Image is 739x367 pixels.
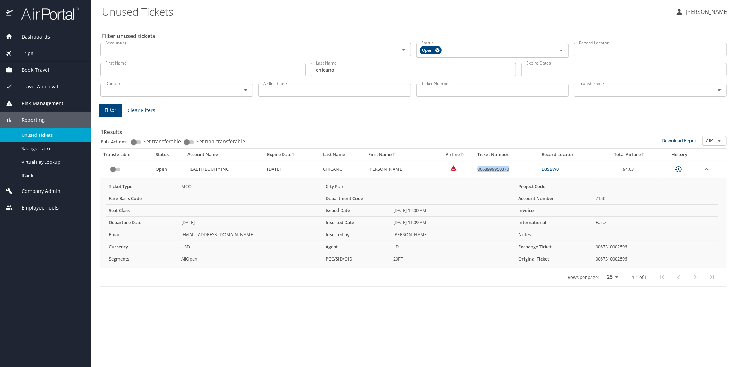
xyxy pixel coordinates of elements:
[323,241,390,253] th: Agent
[143,139,181,144] span: Set transferable
[6,7,14,20] img: icon-airportal.png
[106,205,178,217] th: Seat Class
[153,161,185,178] td: Open
[542,166,559,172] a: D3SBW0
[516,217,593,229] th: International
[14,7,79,20] img: airportal-logo.png
[684,8,729,16] p: [PERSON_NAME]
[106,181,718,265] table: more info about unused tickets
[516,229,593,241] th: Notes
[102,1,670,22] h1: Unused Tickets
[153,149,185,161] th: Status
[13,66,49,74] span: Book Travel
[539,149,600,161] th: Record Locator
[516,193,593,205] th: Account Number
[556,45,566,55] button: Open
[13,116,45,124] span: Reporting
[390,217,516,229] td: [DATE] 11:09 AM
[106,193,178,205] th: Fare Basis Code
[323,253,390,265] th: PCC/SID/OID
[106,229,178,241] th: Email
[185,161,264,178] td: HEALTH EQUITY INC
[593,217,718,229] td: False
[125,104,158,117] button: Clear Filters
[516,181,593,193] th: Project Code
[420,46,442,54] div: Open
[460,153,465,157] button: sort
[420,47,437,54] span: Open
[106,253,178,265] th: Segments
[593,253,718,265] td: 0067310002596
[703,165,711,173] button: expand row
[632,275,647,280] p: 1-1 of 1
[21,172,82,179] span: IBank
[100,149,727,287] table: custom pagination table
[13,187,60,195] span: Company Admin
[105,106,116,114] span: Filter
[323,217,390,229] th: Inserted Date
[178,253,323,265] td: AllOpen
[13,50,33,57] span: Trips
[99,104,122,117] button: Filter
[127,106,155,115] span: Clear Filters
[103,152,150,158] div: Transferable
[390,253,516,265] td: 29FT
[714,136,724,146] button: Open
[516,253,593,265] th: Original Ticket
[13,33,50,41] span: Dashboards
[102,31,728,42] h2: Filter unused tickets
[241,85,250,95] button: Open
[100,138,133,145] p: Bulk Actions:
[106,217,178,229] th: Departure Date
[196,139,245,144] span: Set non-transferable
[390,229,516,241] td: [PERSON_NAME]
[475,149,539,161] th: Ticket Number
[475,161,539,178] td: 0068999950370
[100,124,727,136] h3: 1 Results
[601,272,621,282] select: rows per page
[178,241,323,253] td: USD
[178,181,323,193] td: MCO
[320,161,365,178] td: CHICANO
[390,205,516,217] td: [DATE] 12:00 AM
[516,241,593,253] th: Exchange Ticket
[662,137,698,144] a: Download Report
[185,149,264,161] th: Account Name
[593,181,718,193] td: -
[178,217,323,229] td: [DATE]
[13,204,59,212] span: Employee Tools
[399,45,408,54] button: Open
[178,229,323,241] td: [EMAIL_ADDRESS][DOMAIN_NAME]
[178,193,323,205] td: -
[366,161,435,178] td: [PERSON_NAME]
[600,149,659,161] th: Total Airfare
[323,181,390,193] th: City Pair
[13,100,63,107] span: Risk Management
[178,205,323,217] td: -
[21,159,82,165] span: Virtual Pay Lookup
[660,149,700,161] th: History
[366,149,435,161] th: First Name
[390,181,516,193] td: -
[568,275,599,280] p: Rows per page:
[390,193,516,205] td: -
[264,161,320,178] td: [DATE]
[106,181,178,193] th: Ticket Type
[320,149,365,161] th: Last Name
[593,205,718,217] td: -
[323,193,390,205] th: Department Code
[516,205,593,217] th: Invoice
[600,161,659,178] td: 94.03
[323,229,390,241] th: Inserted by
[106,241,178,253] th: Currency
[21,132,82,138] span: Unused Tickets
[435,149,475,161] th: Airline
[323,205,390,217] th: Issued Date
[450,165,457,172] img: Delta Airlines
[13,83,58,91] span: Travel Approval
[390,241,516,253] td: LD
[21,145,82,152] span: Savings Tracker
[392,153,396,157] button: sort
[264,149,320,161] th: Expire Date
[593,229,718,241] td: -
